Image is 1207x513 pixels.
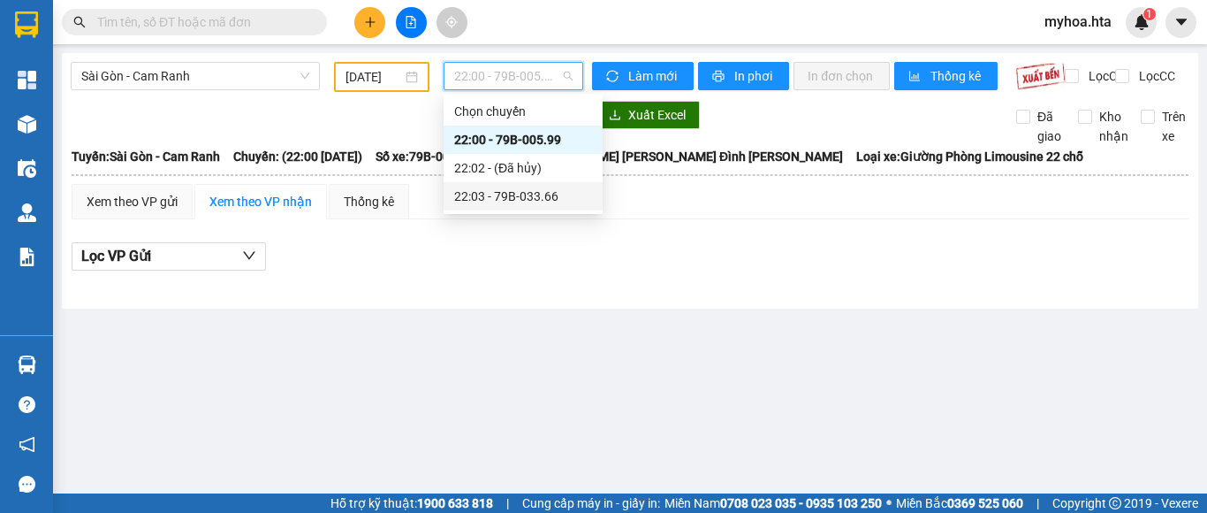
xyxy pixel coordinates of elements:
[18,159,36,178] img: warehouse-icon
[1134,14,1150,30] img: icon-new-feature
[18,71,36,89] img: dashboard-icon
[1109,497,1121,509] span: copyright
[930,66,983,86] span: Thống kê
[506,494,509,513] span: |
[330,494,493,513] span: Hỗ trợ kỹ thuật:
[1030,11,1126,33] span: myhoa.hta
[712,70,727,84] span: printer
[15,11,38,38] img: logo-vxr
[1143,8,1156,20] sup: 1
[436,7,467,38] button: aim
[344,192,394,211] div: Thống kê
[698,62,789,90] button: printerIn phơi
[19,476,35,493] span: message
[87,192,178,211] div: Xem theo VP gửi
[908,70,923,84] span: bar-chart
[595,101,700,129] button: downloadXuất Excel
[81,63,309,89] span: Sài Gòn - Cam Ranh
[894,62,998,90] button: bar-chartThống kê
[886,500,892,507] span: ⚪️
[734,66,775,86] span: In phơi
[793,62,890,90] button: In đơn chọn
[18,248,36,266] img: solution-icon
[1036,494,1039,513] span: |
[856,147,1083,166] span: Loại xe: Giường Phòng Limousine 22 chỗ
[445,16,458,28] span: aim
[896,494,1023,513] span: Miền Bắc
[1173,14,1189,30] span: caret-down
[1165,7,1196,38] button: caret-down
[454,102,592,121] div: Chọn chuyến
[1132,66,1178,86] span: Lọc CC
[18,203,36,222] img: warehouse-icon
[1092,107,1135,146] span: Kho nhận
[19,436,35,453] span: notification
[396,7,427,38] button: file-add
[488,147,843,166] span: Tài xế: [PERSON_NAME] [PERSON_NAME] Đình [PERSON_NAME]
[628,66,679,86] span: Làm mới
[454,187,592,206] div: 22:03 - 79B-033.66
[947,496,1023,510] strong: 0369 525 060
[1015,62,1066,90] img: 9k=
[664,494,882,513] span: Miền Nam
[1030,107,1068,146] span: Đã giao
[242,249,256,263] span: down
[1082,66,1127,86] span: Lọc CR
[376,147,474,166] span: Số xe: 79B-005.99
[454,63,573,89] span: 22:00 - 79B-005.99
[209,192,312,211] div: Xem theo VP nhận
[454,158,592,178] div: 22:02 - (Đã hủy)
[522,494,660,513] span: Cung cấp máy in - giấy in:
[720,496,882,510] strong: 0708 023 035 - 0935 103 250
[1146,8,1152,20] span: 1
[233,147,362,166] span: Chuyến: (22:00 [DATE])
[444,97,603,126] div: Chọn chuyến
[19,396,35,413] span: question-circle
[417,496,493,510] strong: 1900 633 818
[606,70,621,84] span: sync
[81,245,151,267] span: Lọc VP Gửi
[345,67,402,87] input: 11/10/2025
[72,242,266,271] button: Lọc VP Gửi
[454,130,592,149] div: 22:00 - 79B-005.99
[73,16,86,28] span: search
[18,356,36,374] img: warehouse-icon
[354,7,385,38] button: plus
[97,12,306,32] input: Tìm tên, số ĐT hoặc mã đơn
[72,149,220,164] b: Tuyến: Sài Gòn - Cam Ranh
[364,16,376,28] span: plus
[1155,107,1193,146] span: Trên xe
[592,62,694,90] button: syncLàm mới
[405,16,417,28] span: file-add
[18,115,36,134] img: warehouse-icon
